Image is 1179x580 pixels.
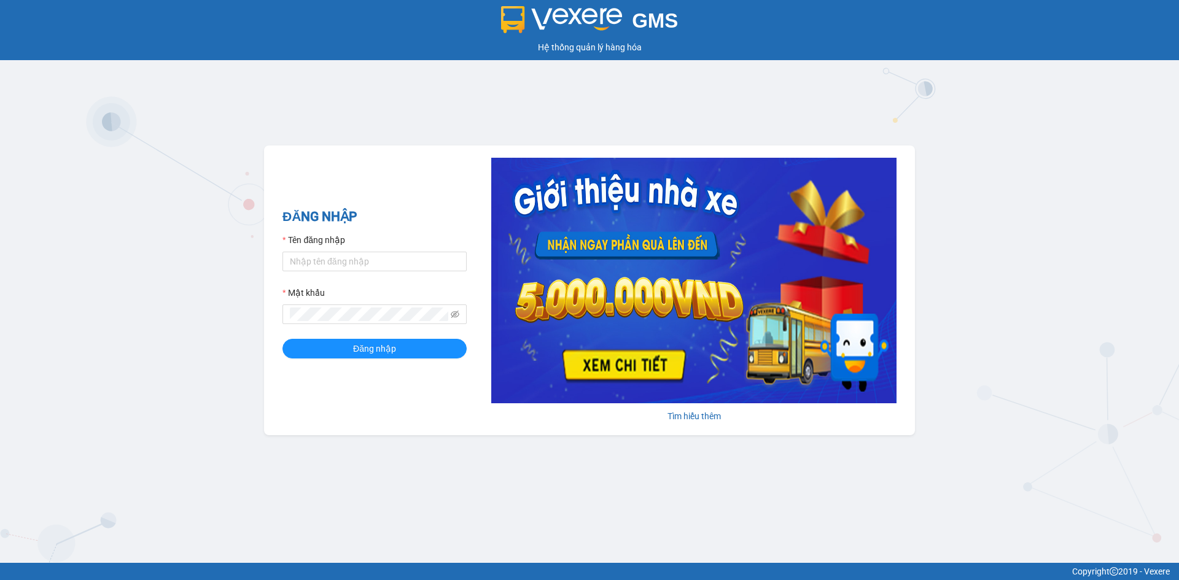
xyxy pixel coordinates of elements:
label: Tên đăng nhập [282,233,345,247]
span: Đăng nhập [353,342,396,355]
span: eye-invisible [451,310,459,319]
div: Tìm hiểu thêm [491,409,897,423]
img: logo 2 [501,6,623,33]
img: banner-0 [491,158,897,403]
h2: ĐĂNG NHẬP [282,207,467,227]
a: GMS [501,18,679,28]
div: Copyright 2019 - Vexere [9,565,1170,578]
span: copyright [1110,567,1118,576]
input: Mật khẩu [290,307,448,321]
span: GMS [632,9,678,32]
button: Đăng nhập [282,339,467,358]
label: Mật khẩu [282,286,325,300]
div: Hệ thống quản lý hàng hóa [3,41,1176,54]
input: Tên đăng nhập [282,252,467,271]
